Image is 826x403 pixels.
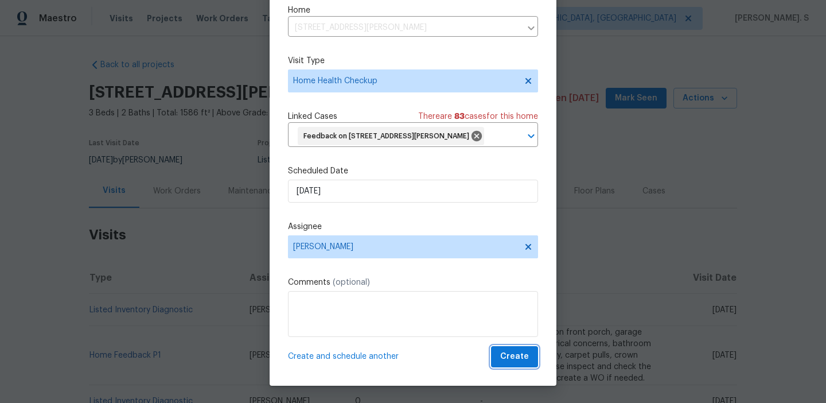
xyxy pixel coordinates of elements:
span: Home Health Checkup [293,75,516,87]
button: Create [491,346,538,367]
input: M/D/YYYY [288,180,538,203]
label: Visit Type [288,55,538,67]
span: [PERSON_NAME] [293,242,518,251]
label: Scheduled Date [288,165,538,177]
span: Create and schedule another [288,351,399,362]
label: Comments [288,277,538,288]
div: Feedback on [STREET_ADDRESS][PERSON_NAME] [298,127,484,145]
span: Feedback on [STREET_ADDRESS][PERSON_NAME] [303,131,474,141]
span: Create [500,350,529,364]
label: Assignee [288,221,538,232]
span: 83 [454,113,465,121]
label: Home [288,5,538,16]
input: Enter in an address [288,19,521,37]
span: (optional) [333,278,370,286]
span: Linked Cases [288,111,337,122]
button: Open [523,128,539,144]
span: There are case s for this home [418,111,538,122]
